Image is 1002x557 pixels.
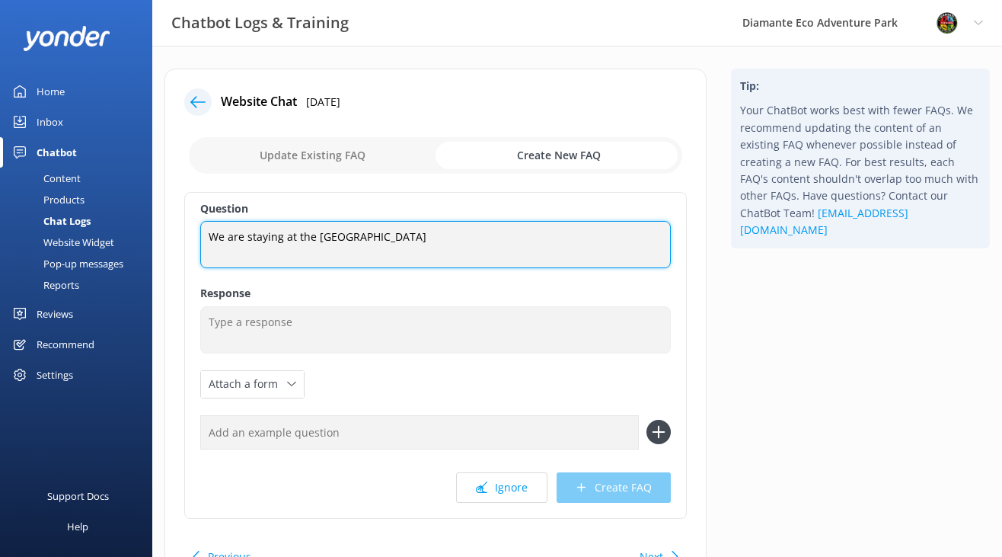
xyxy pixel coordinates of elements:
div: Chatbot [37,137,77,168]
div: Pop-up messages [9,253,123,274]
div: Website Widget [9,232,114,253]
a: Pop-up messages [9,253,152,274]
div: Support Docs [47,481,109,511]
h4: Tip: [740,78,981,94]
a: Chat Logs [9,210,152,232]
button: Ignore [456,472,547,503]
div: Home [37,76,65,107]
div: Recommend [37,329,94,360]
h4: Website Chat [221,92,297,112]
a: Products [9,189,152,210]
div: Help [67,511,88,542]
img: 831-1756915225.png [936,11,959,34]
img: yonder-white-logo.png [23,26,110,51]
h3: Chatbot Logs & Training [171,11,349,35]
div: Settings [37,360,73,390]
p: [DATE] [306,94,340,110]
div: Content [9,168,81,189]
a: [EMAIL_ADDRESS][DOMAIN_NAME] [740,206,908,237]
div: Reviews [37,299,73,329]
span: Attach a form [209,376,287,392]
a: Website Widget [9,232,152,253]
a: Reports [9,274,152,296]
label: Response [200,285,671,302]
div: Chat Logs [9,210,91,232]
p: Your ChatBot works best with fewer FAQs. We recommend updating the content of an existing FAQ whe... [740,102,981,238]
div: Reports [9,274,79,296]
input: Add an example question [200,415,639,450]
a: Content [9,168,152,189]
label: Question [200,200,671,217]
textarea: We are staying at the [GEOGRAPHIC_DATA] [200,221,671,268]
div: Products [9,189,85,210]
div: Inbox [37,107,63,137]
